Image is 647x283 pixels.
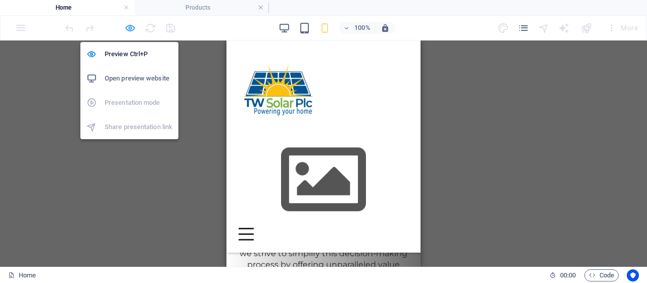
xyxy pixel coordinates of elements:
span: Code [589,269,614,281]
h6: 100% [354,22,371,34]
h6: Session time [549,269,576,281]
button: pages [518,22,530,34]
h6: Preview Ctrl+P [105,48,172,60]
i: Pages (Ctrl+Alt+S) [518,22,529,34]
i: On resize automatically adjust zoom level to fit chosen device. [381,23,390,32]
h6: Open preview website [105,72,172,85]
span: : [567,271,569,279]
button: Code [584,269,619,281]
img: Individual [12,12,91,92]
h4: Products [134,2,269,13]
button: 100% [339,22,375,34]
span: 00 00 [560,269,576,281]
button: Usercentrics [627,269,639,281]
a: Click to cancel selection. Double-click to open Pages [8,269,36,281]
